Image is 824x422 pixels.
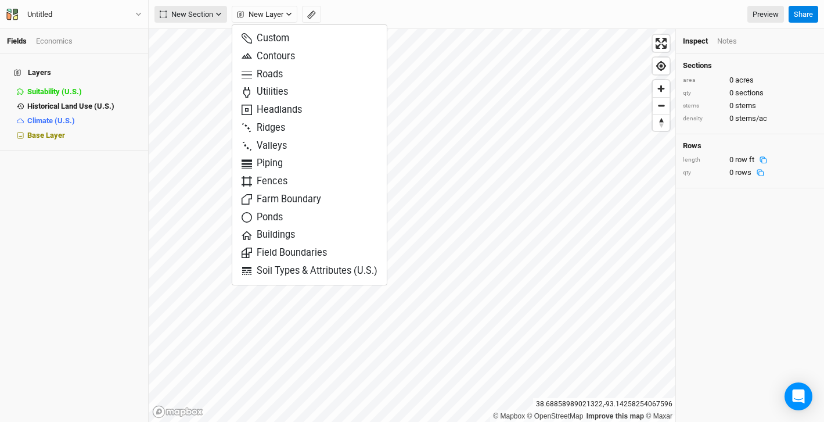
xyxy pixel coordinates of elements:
[683,141,817,151] h4: Rows
[586,412,644,420] a: Improve this map
[683,89,724,98] div: qty
[242,50,295,63] span: Contours
[27,102,141,111] div: Historical Land Use (U.S.)
[6,8,142,21] button: Untitled
[242,175,287,188] span: Fences
[27,9,52,20] div: Untitled
[27,116,75,125] span: Climate (U.S.)
[683,115,724,123] div: density
[717,36,737,47] div: Notes
[242,157,283,170] span: Piping
[751,169,769,177] button: Copy
[735,113,767,124] span: stems/ac
[653,80,670,97] button: Zoom in
[152,405,203,419] a: Mapbox logo
[242,103,302,117] span: Headlands
[735,101,756,111] span: stems
[683,88,817,98] div: 0
[789,6,818,23] button: Share
[527,412,584,420] a: OpenStreetMap
[242,121,285,135] span: Ridges
[242,140,287,153] span: Valleys
[302,6,321,23] button: Shortcut: M
[242,85,288,99] span: Utilities
[683,169,724,177] div: qty
[683,156,724,164] div: length
[237,9,283,20] span: New Layer
[27,116,141,126] div: Climate (U.S.)
[683,76,724,85] div: area
[7,61,141,84] h4: Layers
[683,101,817,111] div: 0
[729,155,772,165] div: 0
[36,36,73,47] div: Economics
[683,36,708,47] div: Inspect
[754,156,772,164] button: Copy
[27,87,82,96] span: Suitability (U.S.)
[7,37,27,45] a: Fields
[242,211,283,224] span: Ponds
[242,32,289,45] span: Custom
[735,168,751,177] span: rows
[747,6,784,23] a: Preview
[683,102,724,110] div: stems
[242,264,377,278] span: Soil Types & Attributes (U.S.)
[729,167,769,178] div: 0
[653,58,670,74] button: Find my location
[27,102,114,110] span: Historical Land Use (U.S.)
[232,6,297,23] button: New Layer
[242,193,321,206] span: Farm Boundary
[493,412,525,420] a: Mapbox
[154,6,227,23] button: New Section
[242,228,295,242] span: Buildings
[27,131,65,140] span: Base Layer
[735,155,754,164] span: row ft
[242,68,283,81] span: Roads
[27,131,141,140] div: Base Layer
[653,98,670,114] span: Zoom out
[785,382,812,410] div: Open Intercom Messenger
[653,114,670,131] button: Reset bearing to north
[653,97,670,114] button: Zoom out
[646,412,672,420] a: Maxar
[683,75,817,85] div: 0
[160,9,213,20] span: New Section
[27,87,141,96] div: Suitability (U.S.)
[653,35,670,52] button: Enter fullscreen
[242,246,327,260] span: Field Boundaries
[533,398,675,410] div: 38.68858989021322 , -93.14258254067596
[149,29,675,422] canvas: Map
[735,75,754,85] span: acres
[735,88,764,98] span: sections
[683,113,817,124] div: 0
[683,61,817,70] h4: Sections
